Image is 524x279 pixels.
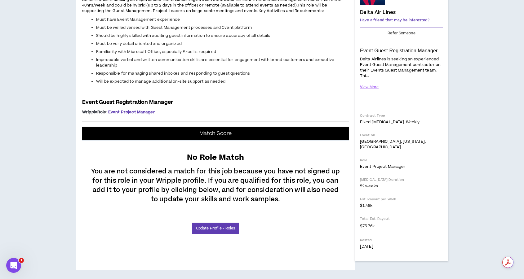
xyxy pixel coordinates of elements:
[96,25,252,30] span: Must be welled versed with Guest Management processes and Cvent platform
[82,109,107,115] span: Wripple Role :
[360,177,443,182] p: [MEDICAL_DATA] Duration
[360,119,420,125] span: Fixed [MEDICAL_DATA] - weekly
[360,10,396,15] h4: Delta Air Lines
[187,149,244,163] p: No Role Match
[96,71,250,76] span: Responsible for managing shared inboxes and responding to guest questions
[96,49,216,54] span: Familiarity with Microsoft Office, especially Excel is required
[360,244,443,249] p: [DATE]
[360,238,443,242] p: Posted
[96,41,182,46] span: Must be very detail oriented and organized
[360,82,379,93] button: View More
[96,79,225,84] span: Will be expected to manage additional on-site support as needed
[360,203,443,208] p: $1.46k
[360,18,443,23] p: Have a friend that may be interested?
[6,258,21,273] iframe: Intercom live chat
[96,33,270,38] span: Should be highly skilled with auditing guest information to ensure accuracy of all details
[19,258,24,263] span: 1
[96,17,180,22] span: Must have Event Management experience
[360,158,443,163] p: Role
[360,222,375,230] span: $75.76k
[88,163,343,204] p: You are not considered a match for this job because you have not signed up for this role in your ...
[360,28,443,39] button: Refer Someone
[360,56,443,79] p: Delta Airlines is seeking an experienced Event Guest Management contractor on their Events Guest ...
[360,133,443,137] p: Location
[360,164,406,169] span: Event Project Manager
[192,223,239,234] a: Update Profile - Roles
[82,98,173,106] span: Event Guest Registration Manager
[360,139,443,150] p: [GEOGRAPHIC_DATA], [US_STATE], [GEOGRAPHIC_DATA]
[108,109,155,115] span: Event Project Manager
[199,130,232,137] p: Match Score
[360,48,443,54] p: Event Guest Registration Manager
[360,216,443,221] p: Total Est. Payout
[360,197,443,202] p: Est. Payout per Week
[96,57,334,68] span: Impeccable verbal and written communication skills are essential for engagement with brand custom...
[360,113,443,118] p: Contract Type
[360,183,443,189] p: 52 weeks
